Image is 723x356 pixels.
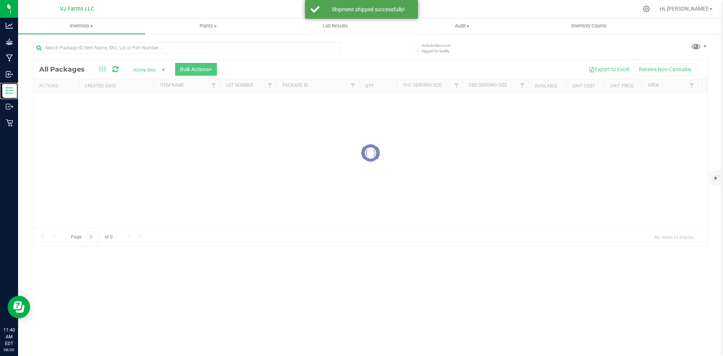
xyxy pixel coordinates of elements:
[561,23,617,29] span: Inventory Counts
[6,103,13,110] inline-svg: Outbound
[60,6,94,12] span: VJ Farms LLC
[33,42,341,53] input: Search Package ID, Item Name, SKU, Lot or Part Number...
[6,87,13,94] inline-svg: Inventory
[642,5,651,12] div: Manage settings
[8,296,30,318] iframe: Resource center
[3,327,15,347] p: 11:40 AM EDT
[145,18,272,34] a: Plants
[6,54,13,62] inline-svg: Manufacturing
[18,23,145,29] span: Inventory
[399,23,525,29] span: Audit
[145,23,272,29] span: Plants
[324,6,412,13] div: Shipment shipped successfully!
[422,43,459,54] span: Include items not tagged for facility
[6,119,13,127] inline-svg: Retail
[18,18,145,34] a: Inventory
[6,70,13,78] inline-svg: Inbound
[399,18,526,34] a: Audit
[6,22,13,29] inline-svg: Analytics
[313,23,358,29] span: Lab Results
[272,18,399,34] a: Lab Results
[3,347,15,353] p: 08/20
[660,6,709,12] span: Hi, [PERSON_NAME]!
[6,38,13,46] inline-svg: Grow
[526,18,653,34] a: Inventory Counts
